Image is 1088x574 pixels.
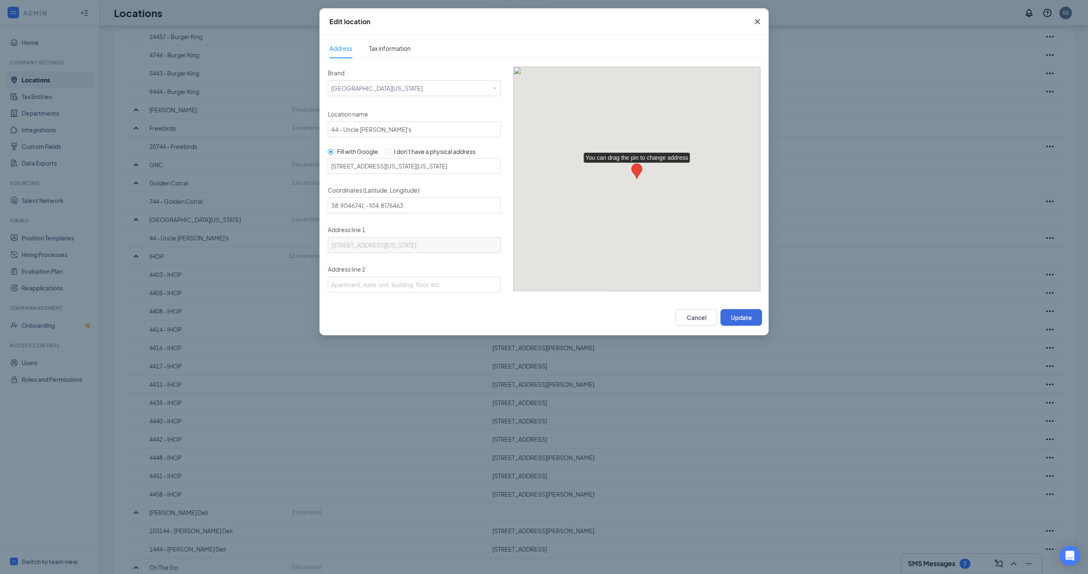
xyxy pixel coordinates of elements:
div: You can drag the pin to change address [631,163,642,179]
input: Latitude, Longitude [328,198,501,213]
span: Address line 2 [328,265,365,273]
span: Location name [328,110,368,118]
span: Brand [328,69,344,77]
span: I don't have a physical address [394,148,475,155]
div: Open Intercom Messenger [1060,546,1080,566]
button: Update [720,309,762,326]
span: Coordinates (Latitude, Longitude) [328,186,419,194]
input: Apartment, suite, unit, building, floor, etc. [328,277,501,292]
input: Enter a location [328,158,501,174]
span: Tax information [369,45,410,52]
span: Address line 1 [328,226,365,233]
input: Street address, P.O. box, company name, c/o [328,237,501,253]
span: Fill with Google [337,148,378,155]
button: Close [746,8,769,35]
span: [GEOGRAPHIC_DATA][US_STATE] [331,81,423,92]
button: Cancel [675,309,717,326]
span: Address [329,39,352,58]
div: [object Object] [331,81,428,92]
div: Edit location [329,17,370,26]
svg: Cross [752,17,762,27]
